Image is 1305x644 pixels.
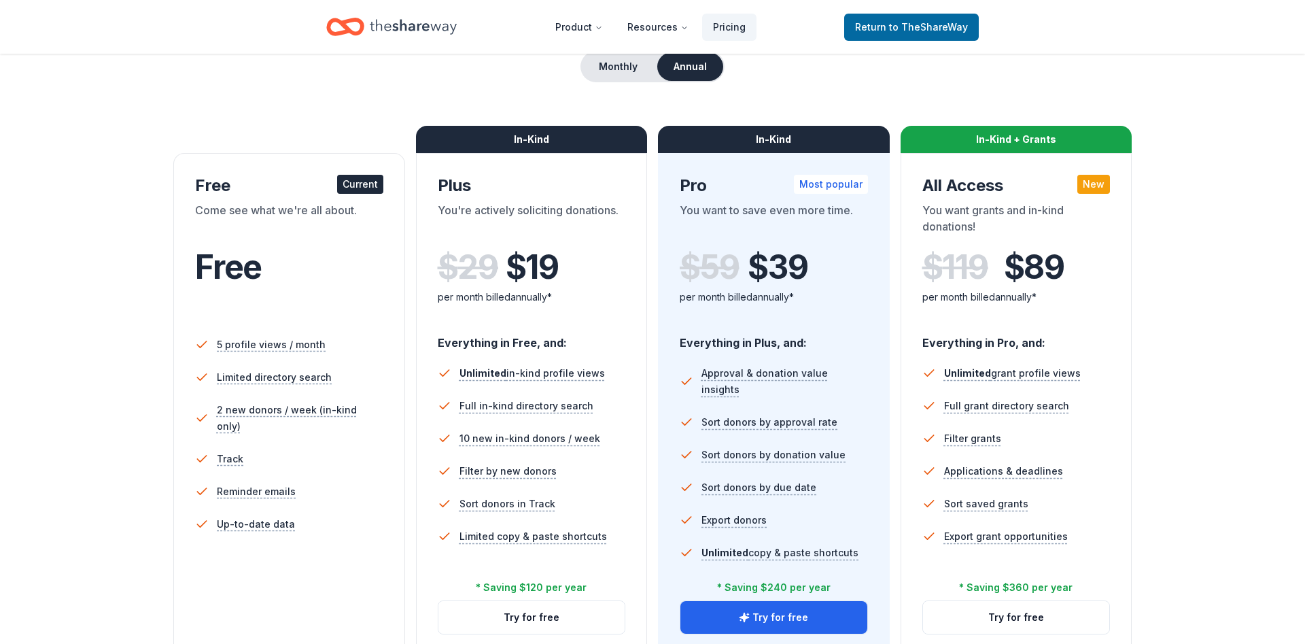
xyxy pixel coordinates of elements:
span: Unlimited [459,367,506,379]
span: to TheShareWay [889,21,968,33]
span: Limited directory search [217,369,332,386]
a: Pricing [702,14,756,41]
div: You want to save even more time. [680,202,868,240]
div: Plus [438,175,626,197]
span: Unlimited [701,547,748,558]
div: All Access [922,175,1111,197]
div: Free [195,175,383,197]
span: 2 new donors / week (in-kind only) [217,402,383,435]
span: Applications & deadlines [944,463,1063,479]
nav: Main [544,11,756,43]
span: Return [855,19,968,35]
span: Sort donors by approval rate [701,414,837,430]
button: Annual [657,52,723,81]
div: per month billed annually* [438,289,626,305]
button: Try for free [680,601,867,634]
span: Sort donors by due date [701,479,816,496]
button: Try for free [438,601,625,634]
div: Come see what we're all about. [195,202,383,240]
span: grant profile views [944,367,1081,379]
a: Home [326,11,457,43]
div: In-Kind [416,126,648,153]
span: in-kind profile views [459,367,605,379]
span: Up-to-date data [217,516,295,532]
span: Full in-kind directory search [459,398,593,414]
span: Filter by new donors [459,463,557,479]
div: * Saving $120 per year [476,579,587,596]
span: Sort donors in Track [459,496,555,512]
span: Filter grants [944,430,1001,447]
div: Everything in Free, and: [438,323,626,352]
div: You want grants and in-kind donations! [922,202,1111,240]
span: 10 new in-kind donors / week [459,430,600,447]
span: Approval & donation value insights [701,365,868,398]
div: Everything in Plus, and: [680,323,868,352]
div: In-Kind [658,126,890,153]
div: New [1077,175,1110,194]
div: * Saving $360 per year [959,579,1073,596]
span: $ 19 [506,248,559,286]
a: Returnto TheShareWay [844,14,979,41]
span: Export donors [701,512,767,528]
div: per month billed annually* [680,289,868,305]
div: You're actively soliciting donations. [438,202,626,240]
span: 5 profile views / month [217,337,326,353]
button: Resources [616,14,699,41]
span: Export grant opportunities [944,528,1068,545]
span: $ 89 [1004,248,1064,286]
div: In-Kind + Grants [901,126,1132,153]
div: * Saving $240 per year [717,579,831,596]
span: Sort saved grants [944,496,1028,512]
span: Free [195,247,262,287]
button: Product [544,14,614,41]
span: Full grant directory search [944,398,1069,414]
span: Sort donors by donation value [701,447,846,463]
div: Pro [680,175,868,197]
button: Try for free [923,601,1110,634]
span: Track [217,451,243,467]
span: copy & paste shortcuts [701,547,858,558]
div: Everything in Pro, and: [922,323,1111,352]
span: Unlimited [944,367,991,379]
span: $ 39 [748,248,807,286]
span: Limited copy & paste shortcuts [459,528,607,545]
div: Most popular [794,175,868,194]
span: Reminder emails [217,484,296,500]
div: Current [337,175,383,194]
button: Monthly [582,52,655,81]
div: per month billed annually* [922,289,1111,305]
